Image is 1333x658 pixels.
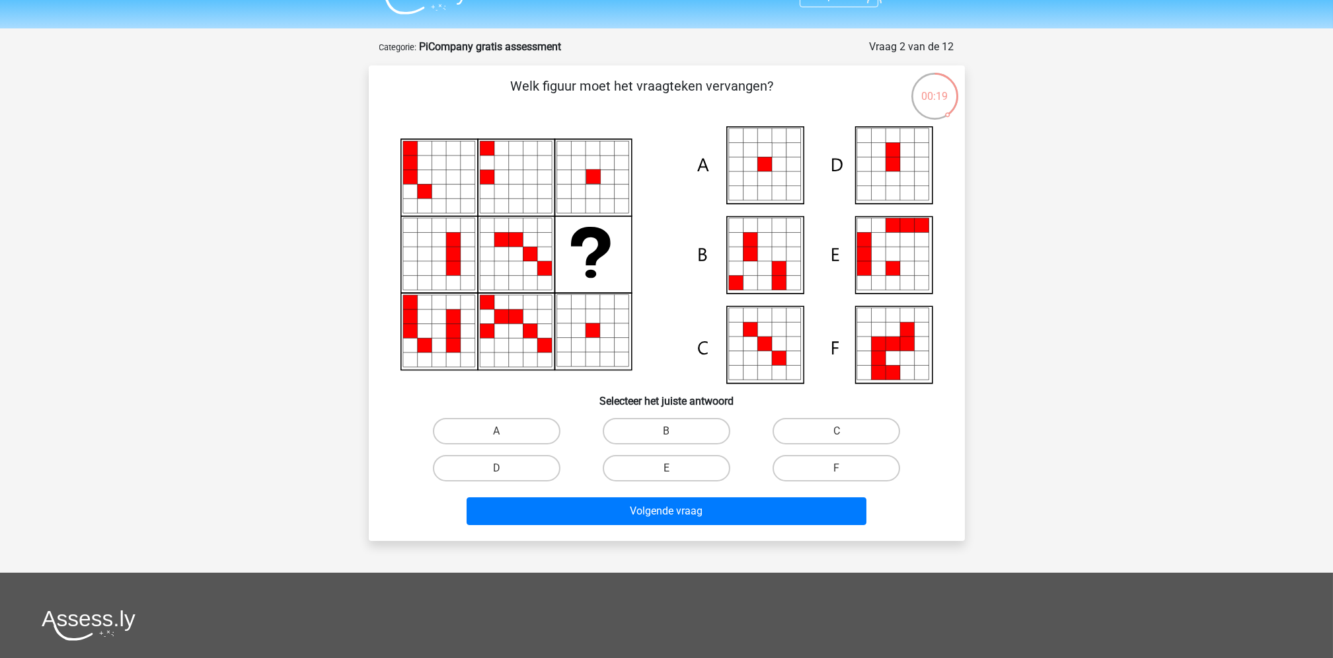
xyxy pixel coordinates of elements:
[773,418,900,444] label: C
[390,384,944,407] h6: Selecteer het juiste antwoord
[390,76,894,116] p: Welk figuur moet het vraagteken vervangen?
[603,418,730,444] label: B
[42,610,135,641] img: Assessly logo
[433,418,560,444] label: A
[379,42,417,52] small: Categorie:
[603,455,730,481] label: E
[773,455,900,481] label: F
[870,39,954,55] div: Vraag 2 van de 12
[433,455,560,481] label: D
[467,497,866,525] button: Volgende vraag
[910,71,960,104] div: 00:19
[420,40,562,53] strong: PiCompany gratis assessment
